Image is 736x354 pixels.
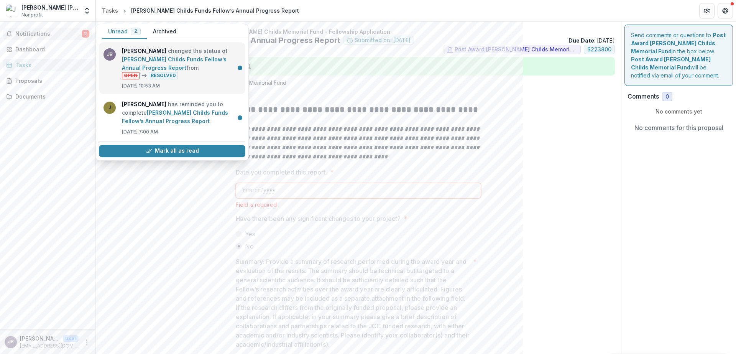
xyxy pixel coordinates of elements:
button: More [82,338,91,347]
p: No comments for this proposal [634,123,723,132]
div: Tasks [102,7,118,15]
span: 2 [134,28,137,34]
button: Mark all as read [99,145,245,157]
p: has reminded you to complete [122,100,241,125]
div: Proposals [15,77,86,85]
span: Notifications [15,31,82,37]
div: Documents [15,92,86,100]
div: [PERSON_NAME] [PERSON_NAME] [21,3,79,12]
strong: Post Award [PERSON_NAME] Childs Memorial Fund [631,56,711,71]
strong: Due Date [568,37,594,44]
span: 0 [665,94,669,100]
h2: Comments [628,93,659,100]
a: [PERSON_NAME] Childs Funds Fellow’s Annual Progress Report [122,109,228,124]
div: [PERSON_NAME] Childs Funds Fellow’s Annual Progress Report [131,7,299,15]
button: Partners [699,3,715,18]
div: Julian Braxton [8,339,14,344]
p: Date you completed this report. [236,168,327,177]
span: $ 223800 [587,46,611,53]
div: Task is completed! No further action needed. [102,57,615,76]
nav: breadcrumb [99,5,302,16]
strong: Post Award [PERSON_NAME] Childs Memorial Fund [631,32,726,54]
p: No comments yet [628,107,730,115]
p: [EMAIL_ADDRESS][DOMAIN_NAME] [20,342,79,349]
div: Tasks [15,61,86,69]
span: Yes [245,229,255,239]
p: [PERSON_NAME] [20,334,60,342]
p: : [DATE] [568,36,615,44]
button: Unread [102,24,147,39]
a: [PERSON_NAME] Childs Funds Fellow’s Annual Progress Report [122,56,227,71]
p: changed the status of from [122,47,241,79]
button: Archived [147,24,182,39]
button: Get Help [718,3,733,18]
span: 2 [82,30,89,38]
span: Post Award [PERSON_NAME] Childs Memorial Fund [455,46,577,53]
p: [PERSON_NAME] [PERSON_NAME] - 2023 - [PERSON_NAME] Childs Memorial Fund - Fellowship Application [102,28,615,36]
p: : from Post Award [PERSON_NAME] Childs Memorial Fund [108,79,609,87]
p: Summary: Provide a summary of research performed during the award year and evaluation of the resu... [236,257,470,349]
a: Dashboard [3,43,92,56]
span: No [245,242,254,251]
a: Documents [3,90,92,103]
a: Proposals [3,74,92,87]
button: Open entity switcher [82,3,92,18]
p: User [63,335,79,342]
a: Tasks [99,5,121,16]
p: Have there been any significant changes to your project? [236,214,401,223]
span: Nonprofit [21,12,43,18]
img: Julian Raymond Braxton [6,5,18,17]
div: Field is required [236,201,481,208]
button: Notifications2 [3,28,92,40]
div: Send comments or questions to in the box below. will be notified via email of your comment. [624,25,733,86]
a: Tasks [3,59,92,71]
span: Submitted on: [DATE] [355,37,411,44]
div: Dashboard [15,45,86,53]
